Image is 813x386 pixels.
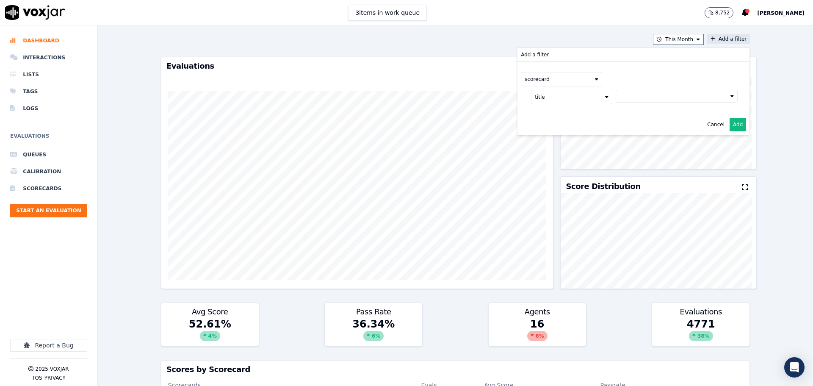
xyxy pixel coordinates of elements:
button: Add [730,118,746,131]
button: Privacy [44,375,66,381]
button: 8,752 [705,7,742,18]
button: Add a filterAdd a filter scorecard title Cancel Add [707,34,750,44]
p: 2025 Voxjar [35,366,69,372]
h3: Agents [494,308,581,316]
button: Cancel [707,121,725,128]
a: Calibration [10,163,87,180]
button: [PERSON_NAME] [757,8,813,18]
h3: Scores by Scorecard [166,366,744,373]
div: 16 [489,317,586,346]
button: This Month [653,34,704,45]
a: Interactions [10,49,87,66]
div: 4 % [200,331,220,341]
button: TOS [32,375,42,381]
button: 3items in work queue [348,5,427,21]
div: 4771 [652,317,749,346]
h3: Avg Score [166,308,254,316]
h6: Evaluations [10,131,87,146]
a: Logs [10,100,87,117]
p: 8,752 [715,9,730,16]
img: voxjar logo [5,5,65,20]
h3: Evaluations [166,62,548,70]
div: 52.61 % [161,317,259,346]
a: Lists [10,66,87,83]
div: 38 % [689,331,713,341]
div: 6 % [527,331,548,341]
div: 6 % [363,331,384,341]
div: 36.34 % [325,317,422,346]
h3: Pass Rate [330,308,417,316]
h3: Score Distribution [566,183,640,190]
a: Scorecards [10,180,87,197]
div: Open Intercom Messenger [784,357,805,378]
button: scorecard [521,72,602,86]
p: Add a filter [521,51,549,58]
button: Report a Bug [10,339,87,352]
span: [PERSON_NAME] [757,10,805,16]
a: Dashboard [10,32,87,49]
h3: Evaluations [657,308,744,316]
a: Tags [10,83,87,100]
a: Queues [10,146,87,163]
button: title [531,90,612,104]
button: Start an Evaluation [10,204,87,217]
button: 8,752 [705,7,733,18]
